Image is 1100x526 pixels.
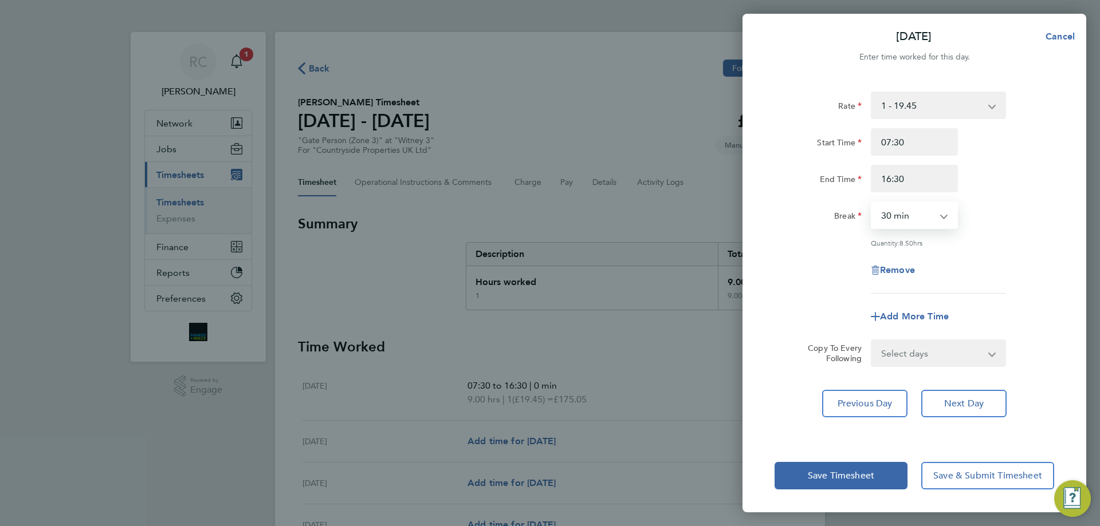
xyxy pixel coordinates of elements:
button: Engage Resource Center [1054,480,1091,517]
div: Quantity: hrs [871,238,1006,247]
button: Add More Time [871,312,949,321]
span: Previous Day [838,398,893,409]
label: Rate [838,101,862,114]
label: Break [834,211,862,224]
label: End Time [820,174,862,188]
span: 8.50 [899,238,913,247]
span: Save & Submit Timesheet [933,470,1042,481]
button: Save & Submit Timesheet [921,462,1054,489]
p: [DATE] [896,29,932,45]
span: Next Day [944,398,984,409]
button: Remove [871,266,915,275]
button: Cancel [1027,25,1086,48]
button: Save Timesheet [775,462,907,489]
span: Remove [880,264,915,275]
button: Previous Day [822,390,907,417]
span: Cancel [1042,31,1075,42]
span: Add More Time [880,311,949,322]
span: Save Timesheet [808,470,874,481]
button: Next Day [921,390,1007,417]
div: Enter time worked for this day. [742,50,1086,64]
input: E.g. 08:00 [871,128,958,156]
label: Start Time [817,137,862,151]
input: E.g. 18:00 [871,165,958,192]
label: Copy To Every Following [799,343,862,363]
